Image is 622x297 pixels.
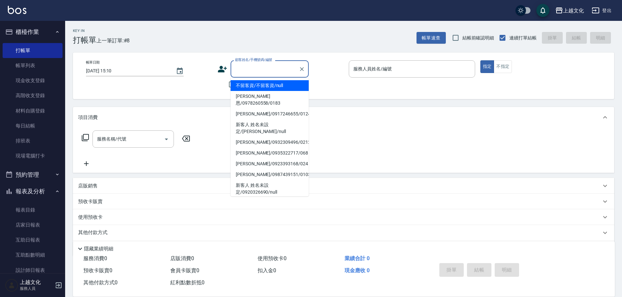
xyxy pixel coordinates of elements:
[20,279,53,286] h5: 上越文化
[297,65,306,74] button: Clear
[231,91,309,109] li: [PERSON_NAME]恩/0978260558/0183
[20,286,53,291] p: 服務人員
[3,58,63,73] a: 帳單列表
[96,37,130,45] span: 上一筆訂單:#8
[78,229,111,236] p: 其他付款方式
[258,267,276,274] span: 扣入金 0
[345,255,370,261] span: 業績合計 0
[73,29,96,33] h2: Key In
[83,267,112,274] span: 預收卡販賣 0
[78,198,103,205] p: 預收卡販賣
[553,4,587,17] button: 上越文化
[5,279,18,292] img: Person
[258,255,287,261] span: 使用預收卡 0
[83,279,118,286] span: 其他付款方式 0
[3,183,63,200] button: 報表及分析
[86,60,100,65] label: 帳單日期
[170,255,194,261] span: 店販消費 0
[3,103,63,118] a: 材料自購登錄
[509,35,537,41] span: 連續打單結帳
[73,209,614,225] div: 使用預收卡
[3,73,63,88] a: 現金收支登錄
[3,133,63,148] a: 排班表
[3,232,63,247] a: 互助日報表
[78,114,98,121] p: 項目消費
[231,119,309,137] li: 新客人 姓名未設定/[PERSON_NAME]/null
[3,247,63,262] a: 互助點數明細
[83,255,107,261] span: 服務消費 0
[78,214,103,221] p: 使用預收卡
[73,194,614,209] div: 預收卡販賣
[3,263,63,278] a: 設計師日報表
[172,63,188,79] button: Choose date, selected date is 2025-09-21
[231,169,309,180] li: [PERSON_NAME]/0987439151/0103
[170,267,199,274] span: 會員卡販賣 0
[73,241,614,256] div: 備註及來源
[73,225,614,241] div: 其他付款方式
[78,183,98,189] p: 店販銷售
[462,35,494,41] span: 結帳前確認明細
[3,148,63,163] a: 現場電腦打卡
[3,23,63,40] button: 櫃檯作業
[86,66,169,76] input: YYYY/MM/DD hh:mm
[589,5,614,17] button: 登出
[231,180,309,198] li: 新客人 姓名未設定/0920326690/null
[235,57,272,62] label: 顧客姓名/手機號碼/編號
[3,202,63,217] a: 報表目錄
[536,4,549,17] button: save
[3,166,63,183] button: 預約管理
[3,217,63,232] a: 店家日報表
[73,36,96,45] h3: 打帳單
[3,43,63,58] a: 打帳單
[8,6,26,14] img: Logo
[231,148,309,158] li: [PERSON_NAME]/0935322717/068
[161,134,172,144] button: Open
[417,32,446,44] button: 帳單速查
[563,7,584,15] div: 上越文化
[345,267,370,274] span: 現金應收 0
[170,279,205,286] span: 紅利點數折抵 0
[73,178,614,194] div: 店販銷售
[231,109,309,119] li: [PERSON_NAME]/0917246655/0124
[231,158,309,169] li: [PERSON_NAME]/0923393168/024
[73,107,614,128] div: 項目消費
[231,80,309,91] li: 不留客資/不留客資/null
[3,118,63,133] a: 每日結帳
[3,88,63,103] a: 高階收支登錄
[84,245,113,252] p: 隱藏業績明細
[231,137,309,148] li: [PERSON_NAME]/0932309496/0212
[480,60,494,73] button: 指定
[494,60,512,73] button: 不指定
